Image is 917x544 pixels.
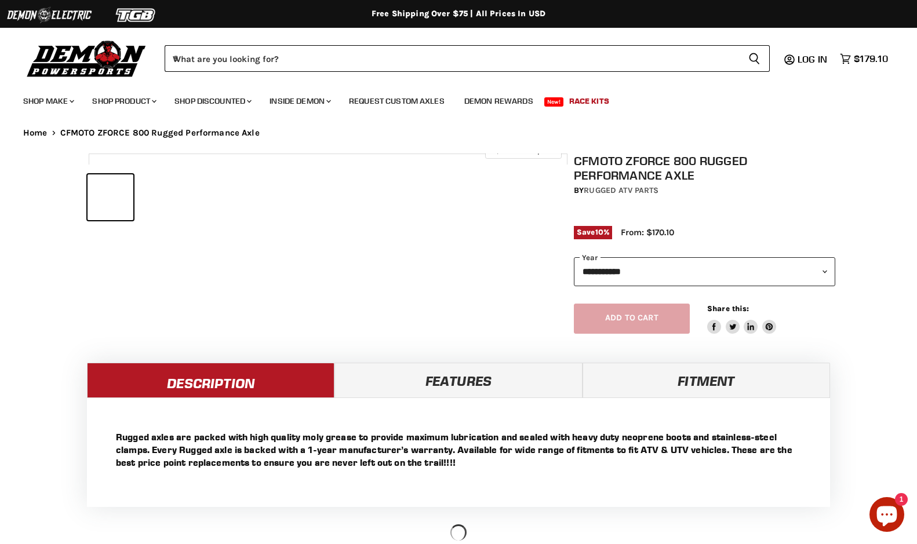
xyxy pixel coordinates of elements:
button: Search [739,45,770,72]
span: New! [544,97,564,107]
a: Home [23,128,48,138]
a: Log in [792,54,834,64]
select: year [574,257,835,286]
form: Product [165,45,770,72]
a: Fitment [583,363,830,397]
img: TGB Logo 2 [93,4,180,26]
a: Request Custom Axles [340,89,453,113]
input: When autocomplete results are available use up and down arrows to review and enter to select [165,45,739,72]
button: CFMOTO ZFORCE 800 Rugged Performance Axle thumbnail [384,174,430,220]
a: Description [87,363,334,397]
a: Demon Rewards [456,89,542,113]
img: Demon Electric Logo 2 [6,4,93,26]
span: $179.10 [854,53,888,64]
inbox-online-store-chat: Shopify online store chat [866,497,908,535]
p: Rugged axles are packed with high quality moly grease to provide maximum lubrication and sealed w... [116,430,801,469]
button: CFMOTO ZFORCE 800 Rugged Performance Axle thumbnail [285,174,330,220]
a: Shop Make [14,89,81,113]
a: Shop Product [83,89,163,113]
ul: Main menu [14,85,885,113]
a: Rugged ATV Parts [584,185,658,195]
span: Save % [574,226,612,239]
img: Demon Powersports [23,38,150,79]
a: $179.10 [834,50,894,67]
span: 10 [595,228,603,236]
aside: Share this: [707,304,776,334]
a: Race Kits [561,89,618,113]
button: CFMOTO ZFORCE 800 Rugged Performance Axle thumbnail [186,174,232,220]
div: by [574,184,835,197]
span: From: $170.10 [621,227,674,238]
span: CFMOTO ZFORCE 800 Rugged Performance Axle [60,128,260,138]
button: CFMOTO ZFORCE 800 Rugged Performance Axle thumbnail [235,174,281,220]
span: Share this: [707,304,749,313]
span: Log in [798,53,827,65]
button: CFMOTO ZFORCE 800 Rugged Performance Axle thumbnail [334,174,380,220]
span: Click to expand [491,146,555,155]
a: Features [334,363,582,397]
a: Inside Demon [261,89,338,113]
button: CFMOTO ZFORCE 800 Rugged Performance Axle thumbnail [137,174,183,220]
h1: CFMOTO ZFORCE 800 Rugged Performance Axle [574,154,835,182]
a: Shop Discounted [166,89,259,113]
button: CFMOTO ZFORCE 800 Rugged Performance Axle thumbnail [88,174,133,220]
